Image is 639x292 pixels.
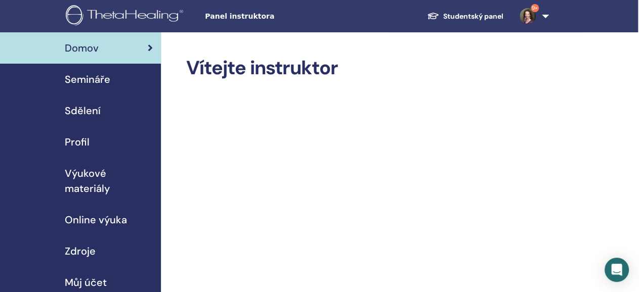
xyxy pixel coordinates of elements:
span: Můj účet [65,275,107,290]
img: default.jpg [520,8,536,24]
span: Semináře [65,72,110,87]
div: Open Intercom Messenger [605,258,629,282]
span: 9+ [531,4,539,12]
img: logo.png [66,5,187,28]
a: Studentský panel [419,7,512,26]
span: Profil [65,134,90,150]
span: Sdělení [65,103,101,118]
h2: Vítejte instruktor [186,57,549,80]
span: Panel instruktora [205,11,357,22]
span: Online výuka [65,212,127,227]
span: Zdroje [65,244,96,259]
span: Domov [65,40,99,56]
span: Výukové materiály [65,166,153,196]
img: graduation-cap-white.svg [427,12,439,20]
